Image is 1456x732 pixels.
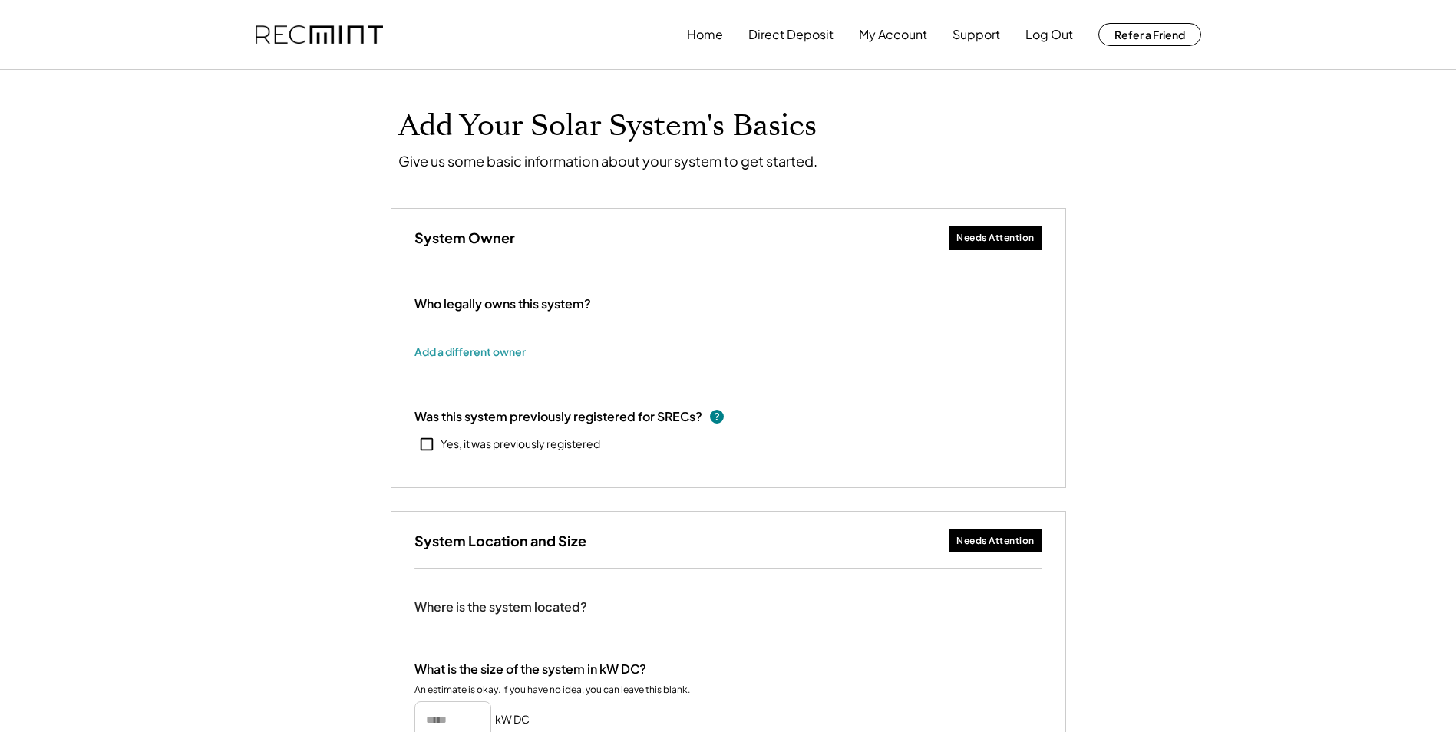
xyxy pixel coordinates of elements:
div: Where is the system located? [414,599,587,615]
div: Needs Attention [956,232,1035,245]
button: Add a different owner [414,340,526,363]
button: Refer a Friend [1098,23,1201,46]
img: recmint-logotype%403x.png [256,25,383,45]
button: Support [953,19,1000,50]
h3: System Location and Size [414,532,586,549]
button: My Account [859,19,927,50]
button: Direct Deposit [748,19,834,50]
div: What is the size of the system in kW DC? [414,661,646,678]
div: An estimate is okay. If you have no idea, you can leave this blank. [414,684,690,696]
h3: System Owner [414,229,515,246]
div: Yes, it was previously registered [441,437,600,452]
h5: kW DC [495,712,530,727]
button: Log Out [1025,19,1073,50]
h1: Add Your Solar System's Basics [398,108,1058,144]
div: Give us some basic information about your system to get started. [398,152,817,170]
button: Home [687,19,723,50]
div: Was this system previously registered for SRECs? [414,408,702,425]
div: Who legally owns this system? [414,296,591,312]
div: Needs Attention [956,535,1035,548]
